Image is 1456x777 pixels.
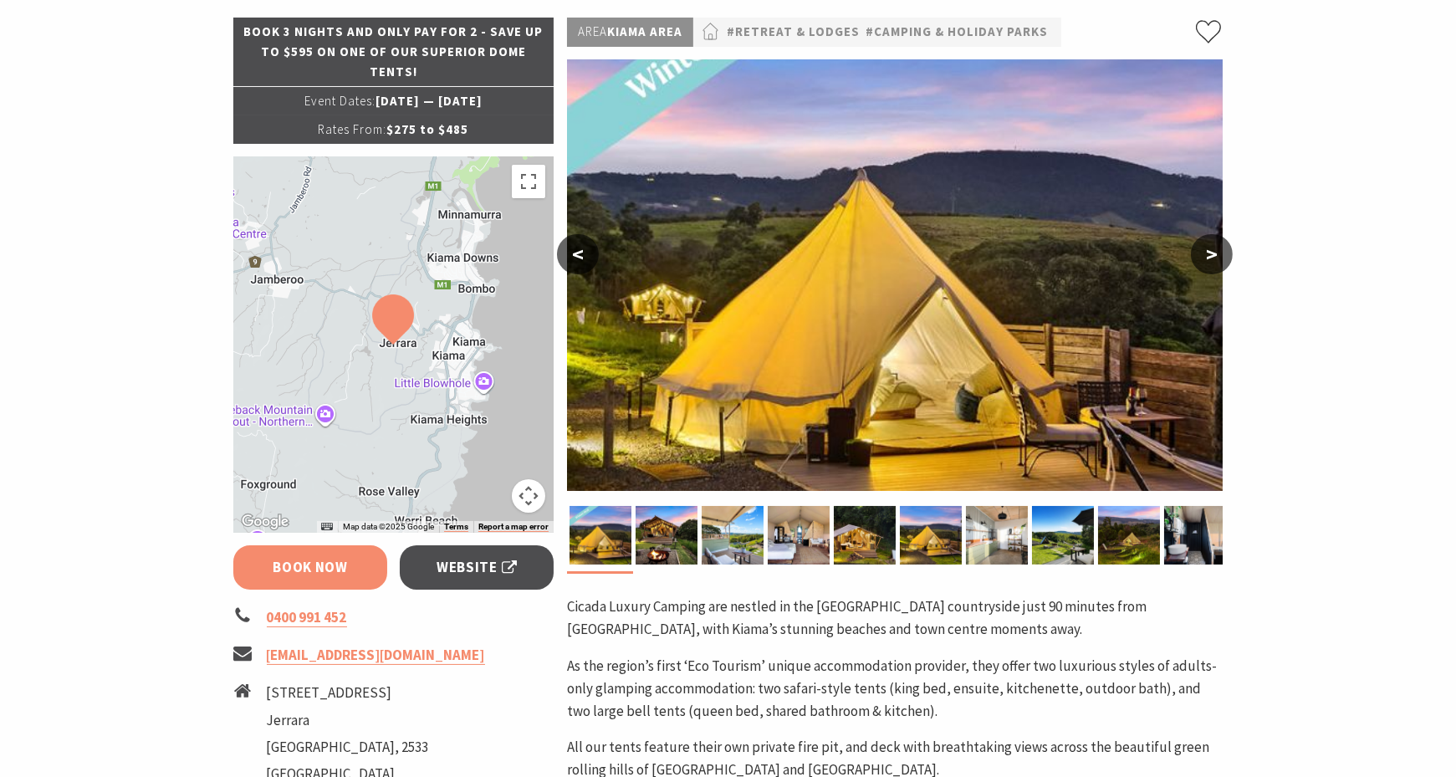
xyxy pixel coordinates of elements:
[267,646,485,665] a: [EMAIL_ADDRESS][DOMAIN_NAME]
[238,511,293,533] img: Google
[321,521,333,533] button: Keyboard shortcuts
[557,234,599,274] button: <
[400,545,554,590] a: Website
[768,506,830,565] img: Black Prince Safari Tent
[238,511,293,533] a: Click to see this area on Google Maps
[233,87,554,115] p: [DATE] — [DATE]
[834,506,896,565] img: Golden Emperor Safari Tent
[578,23,607,39] span: Area
[267,682,429,704] li: [STREET_ADDRESS]
[1098,506,1160,565] img: Green Grocer Bell Tent
[343,522,434,531] span: Map data ©2025 Google
[1032,506,1094,565] img: Green Grocer Bell Tent deck with view
[437,556,517,579] span: Website
[727,22,860,43] a: #Retreat & Lodges
[567,596,1223,641] p: Cicada Luxury Camping are nestled in the [GEOGRAPHIC_DATA] countryside just 90 minutes from [GEOG...
[318,121,386,137] span: Rates From:
[636,506,697,565] img: Black Prince Safari Tent
[304,93,375,109] span: Event Dates:
[233,18,554,86] p: Book 3 nights and only pay for 2 - save up to $595 on one of our superior dome tents!
[512,165,545,198] button: Toggle fullscreen view
[567,655,1223,723] p: As the region’s first ‘Eco Tourism’ unique accommodation provider, they offer two luxurious style...
[702,506,764,565] img: Black Prince deck with outdoor kitchen and view
[233,115,554,144] p: $275 to $485
[267,709,429,732] li: Jerrara
[233,545,388,590] a: Book Now
[267,608,347,627] a: 0400 991 452
[1191,234,1233,274] button: >
[267,736,429,759] li: [GEOGRAPHIC_DATA], 2533
[1164,506,1226,565] img: Black Prince Safari Tent Bathroom
[866,22,1048,43] a: #Camping & Holiday Parks
[567,18,693,47] p: Kiama Area
[900,506,962,565] img: Blue Moon Bell Tent
[478,522,549,532] a: Report a map error
[512,479,545,513] button: Map camera controls
[966,506,1028,565] img: Cicada Bell Tent communal kitchen
[444,522,468,532] a: Terms (opens in new tab)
